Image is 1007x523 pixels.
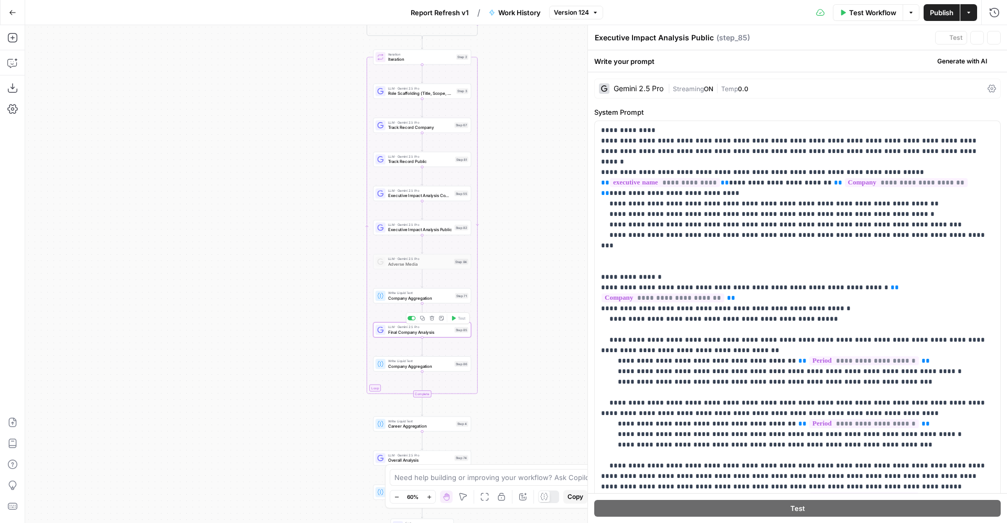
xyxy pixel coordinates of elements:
[421,431,423,450] g: Edge from step_4 to step_74
[790,503,805,514] span: Test
[407,493,419,501] span: 60%
[388,226,452,233] span: Executive Impact Analysis Public
[404,4,475,21] button: Report Refresh v1
[388,56,454,62] span: Iteration
[614,85,663,92] div: Gemini 2.5 Pro
[388,419,454,424] span: Write Liquid Text
[924,4,960,21] button: Publish
[455,293,468,299] div: Step 71
[549,6,603,19] button: Version 124
[930,7,954,18] span: Publish
[411,7,469,18] span: Report Refresh v1
[388,324,452,330] span: LLM · Gemini 2.5 Pro
[833,4,903,21] button: Test Workflow
[454,455,468,461] div: Step 74
[388,329,452,335] span: Final Company Analysis
[477,6,480,19] span: /
[594,500,1001,517] button: Test
[373,49,472,64] div: LoopIterationIterationStep 2
[373,356,472,372] div: Write Liquid TextCompany AggregationStep 86
[388,256,452,261] span: LLM · Gemini 2.5 Pro
[738,85,748,93] span: 0.0
[421,64,423,83] g: Edge from step_2 to step_3
[373,416,472,431] div: Write Liquid TextCareer AggregationStep 4
[373,152,472,167] div: LLM · Gemini 2.5 ProTrack Record PublicStep 81
[388,158,453,165] span: Track Record Public
[454,327,468,333] div: Step 85
[456,421,468,427] div: Step 4
[388,295,453,301] span: Company Aggregation
[388,363,452,369] span: Company Aggregation
[454,123,468,128] div: Step 67
[373,84,472,99] div: LLM · Gemini 2.5 ProRole Scaffolding (Title, Scope, DatesStep 3
[454,191,468,197] div: Step 55
[421,133,423,151] g: Edge from step_67 to step_81
[595,32,714,43] textarea: Executive Impact Analysis Public
[373,220,472,235] div: LLM · Gemini 2.5 ProExecutive Impact Analysis PublicStep 82
[388,423,454,429] span: Career Aggregation
[454,259,468,265] div: Step 84
[454,361,468,367] div: Step 86
[673,85,704,93] span: Streaming
[421,500,423,518] g: Edge from step_87 to end
[458,315,465,321] span: Test
[388,90,454,96] span: Role Scaffolding (Title, Scope, Dates
[721,85,738,93] span: Temp
[924,55,1001,68] button: Generate with AI
[455,157,468,162] div: Step 81
[704,85,713,93] span: ON
[373,485,472,500] div: Write Liquid TextFinal OutputStep 87
[388,52,454,57] span: Iteration
[456,89,468,94] div: Step 3
[713,83,721,93] span: |
[935,31,967,45] button: Test
[456,54,468,60] div: Step 2
[849,7,896,18] span: Test Workflow
[373,288,472,303] div: Write Liquid TextCompany AggregationStep 71
[421,397,423,416] g: Edge from step_2-iteration-end to step_4
[388,222,452,227] span: LLM · Gemini 2.5 Pro
[594,107,1001,117] label: System Prompt
[388,188,452,193] span: LLM · Gemini 2.5 Pro
[373,186,472,201] div: LLM · Gemini 2.5 ProExecutive Impact Analysis CompanyStep 55
[373,390,472,397] div: Complete
[388,124,452,130] span: Track Record Company
[563,490,587,504] button: Copy
[421,337,423,356] g: Edge from step_85 to step_86
[421,167,423,186] g: Edge from step_81 to step_55
[413,390,431,397] div: Complete
[388,358,452,364] span: Write Liquid Text
[668,83,673,93] span: |
[421,269,423,288] g: Edge from step_84 to step_71
[483,4,547,21] button: Work History
[554,8,589,17] span: Version 124
[388,120,452,125] span: LLM · Gemini 2.5 Pro
[373,451,472,466] div: LLM · Gemini 2.5 ProOverall AnalysisStep 74
[421,37,423,49] g: Edge from step_76-conditional-end to step_2
[373,322,472,337] div: LLM · Gemini 2.5 ProFinal Company AnalysisStep 85Test
[937,57,987,66] span: Generate with AI
[388,260,452,267] span: Adverse Media
[373,118,472,133] div: LLM · Gemini 2.5 ProTrack Record CompanyStep 67
[498,7,541,18] span: Work History
[388,86,454,91] span: LLM · Gemini 2.5 Pro
[388,457,452,463] span: Overall Analysis
[949,33,962,42] span: Test
[388,290,453,296] span: Write Liquid Text
[422,24,477,39] g: Edge from step_79 to step_76-conditional-end
[388,192,452,199] span: Executive Impact Analysis Company
[448,314,468,322] button: Test
[567,492,583,502] span: Copy
[716,32,750,43] span: ( step_85 )
[454,225,468,231] div: Step 82
[421,201,423,220] g: Edge from step_55 to step_82
[421,99,423,117] g: Edge from step_3 to step_67
[421,235,423,254] g: Edge from step_82 to step_84
[588,50,1007,72] div: Write your prompt
[373,254,472,269] div: LLM · Gemini 2.5 ProAdverse MediaStep 84
[388,154,453,159] span: LLM · Gemini 2.5 Pro
[388,453,452,458] span: LLM · Gemini 2.5 Pro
